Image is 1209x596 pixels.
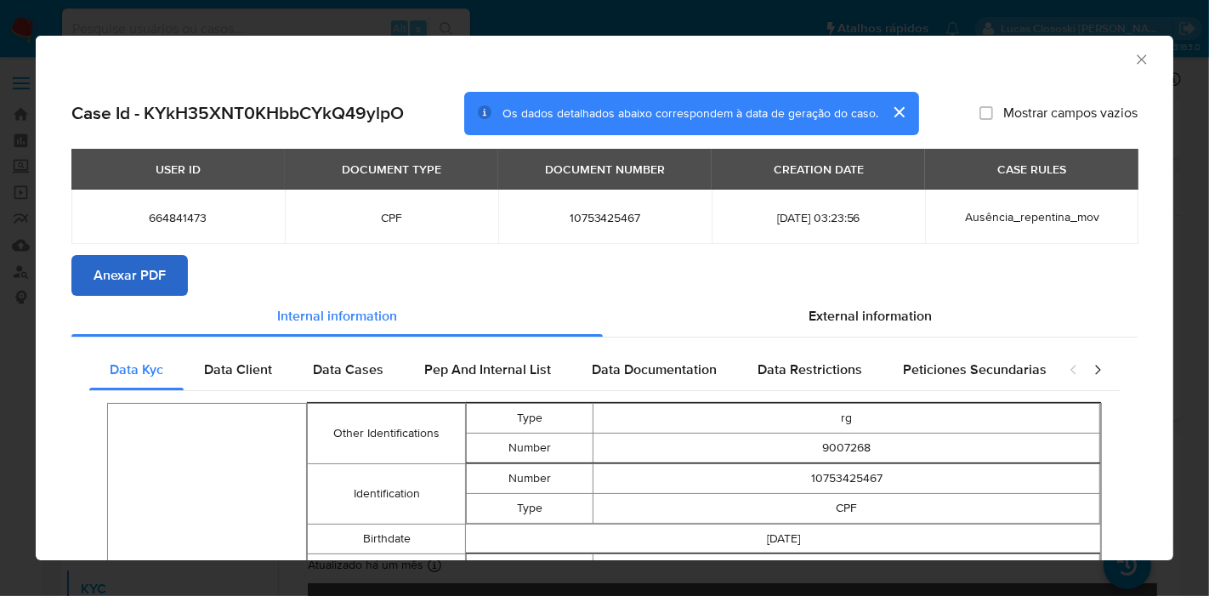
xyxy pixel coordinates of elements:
span: Anexar PDF [94,257,166,294]
div: CREATION DATE [763,155,874,184]
span: Data Restrictions [758,360,862,379]
span: Os dados detalhados abaixo correspondem à data de geração do caso. [502,105,878,122]
span: Pep And Internal List [424,360,551,379]
td: Type [467,493,593,523]
div: closure-recommendation-modal [36,36,1173,560]
div: USER ID [145,155,211,184]
span: 10753425467 [519,210,691,225]
span: Data Documentation [592,360,717,379]
button: Anexar PDF [71,255,188,296]
td: [DATE] [466,524,1101,553]
td: Number [467,433,593,463]
td: rg [593,403,1100,433]
input: Mostrar campos vazios [979,106,993,120]
td: [STREET_ADDRESS][PERSON_NAME][DEMOGRAPHIC_DATA] 54420-240 [593,553,1100,583]
td: 9007268 [593,433,1100,463]
div: Detailed info [71,296,1138,337]
td: Identification [307,463,466,524]
td: CPF [593,493,1100,523]
div: Detailed internal info [89,349,1052,390]
span: Peticiones Secundarias [903,360,1047,379]
td: Number [467,463,593,493]
td: 10753425467 [593,463,1100,493]
h2: Case Id - KYkH35XNT0KHbbCYkQ49ylpO [71,102,404,124]
td: Birthdate [307,524,466,553]
div: DOCUMENT NUMBER [535,155,675,184]
span: 664841473 [92,210,264,225]
span: Data Client [204,360,272,379]
button: cerrar [878,92,919,133]
span: Mostrar campos vazios [1003,105,1138,122]
span: Ausência_repentina_mov [965,208,1099,225]
span: Data Cases [313,360,383,379]
span: Internal information [277,306,397,326]
span: Data Kyc [110,360,163,379]
span: CPF [305,210,478,225]
button: Fechar a janela [1133,51,1149,66]
td: Other Identifications [307,403,466,463]
div: CASE RULES [987,155,1076,184]
span: [DATE] 03:23:56 [732,210,905,225]
span: External information [809,306,932,326]
td: Full Address [467,553,593,583]
td: Type [467,403,593,433]
div: DOCUMENT TYPE [332,155,451,184]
